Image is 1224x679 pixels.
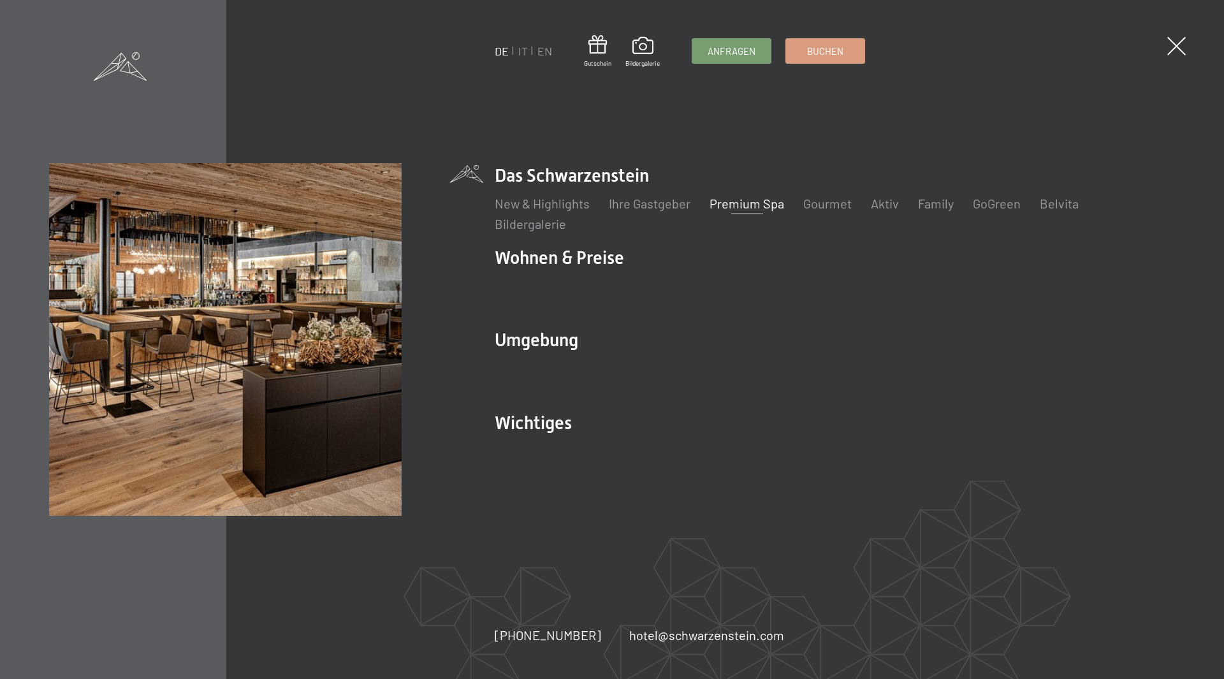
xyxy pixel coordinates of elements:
[495,626,601,644] a: [PHONE_NUMBER]
[625,59,660,68] span: Bildergalerie
[495,216,566,231] a: Bildergalerie
[786,39,864,63] a: Buchen
[49,163,402,516] img: Ein Wellness-Urlaub in Südtirol – 7.700 m² Spa, 10 Saunen
[625,37,660,68] a: Bildergalerie
[973,196,1021,211] a: GoGreen
[609,196,690,211] a: Ihre Gastgeber
[584,59,611,68] span: Gutschein
[495,627,601,643] span: [PHONE_NUMBER]
[710,196,784,211] a: Premium Spa
[495,196,590,211] a: New & Highlights
[708,45,755,58] span: Anfragen
[518,44,528,58] a: IT
[803,196,852,211] a: Gourmet
[807,45,843,58] span: Buchen
[871,196,899,211] a: Aktiv
[537,44,552,58] a: EN
[584,35,611,68] a: Gutschein
[692,39,771,63] a: Anfragen
[918,196,954,211] a: Family
[629,626,784,644] a: hotel@schwarzenstein.com
[495,44,509,58] a: DE
[1040,196,1079,211] a: Belvita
